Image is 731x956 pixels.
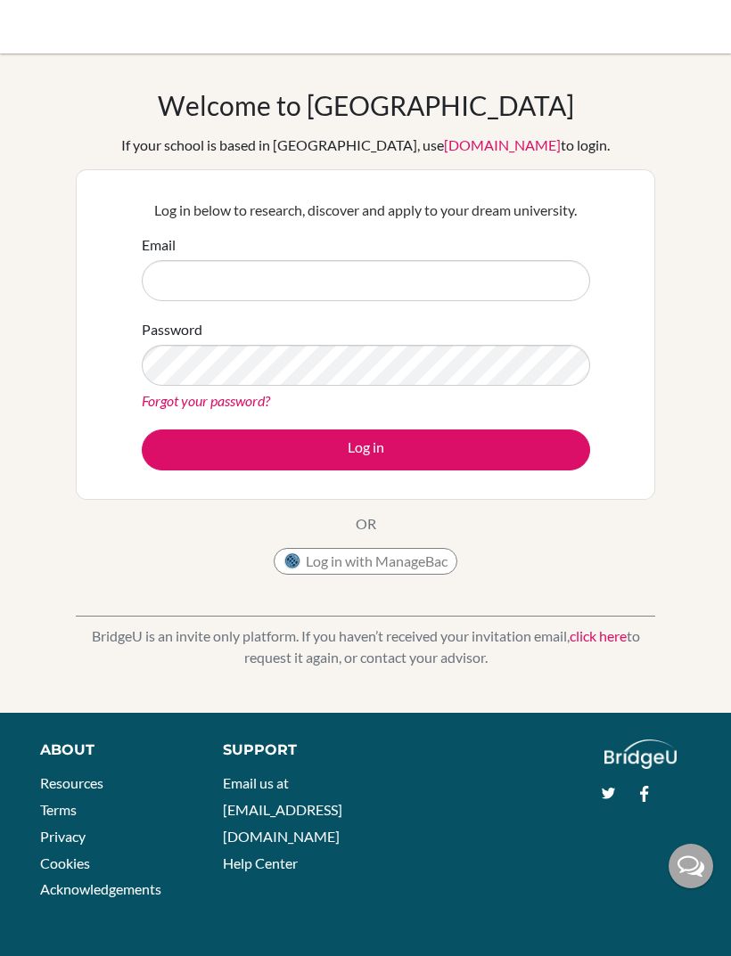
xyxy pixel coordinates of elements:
[121,135,610,156] div: If your school is based in [GEOGRAPHIC_DATA], use to login.
[444,136,561,153] a: [DOMAIN_NAME]
[142,392,270,409] a: Forgot your password?
[274,548,457,575] button: Log in with ManageBac
[76,625,655,668] p: BridgeU is an invite only platform. If you haven’t received your invitation email, to request it ...
[223,739,349,761] div: Support
[158,89,574,121] h1: Welcome to [GEOGRAPHIC_DATA]
[142,234,176,256] label: Email
[604,739,677,769] img: logo_white@2x-f4f0deed5e89b7ecb1c2cc34c3e3d731f90f0f143d5ea2071677605dd97b5244.png
[356,513,376,535] p: OR
[142,319,202,340] label: Password
[40,880,161,897] a: Acknowledgements
[570,627,627,644] a: click here
[223,854,298,871] a: Help Center
[40,854,90,871] a: Cookies
[142,429,590,470] button: Log in
[40,828,86,845] a: Privacy
[223,774,342,844] a: Email us at [EMAIL_ADDRESS][DOMAIN_NAME]
[40,801,77,818] a: Terms
[40,774,103,791] a: Resources
[142,200,590,221] p: Log in below to research, discover and apply to your dream university.
[40,739,183,761] div: About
